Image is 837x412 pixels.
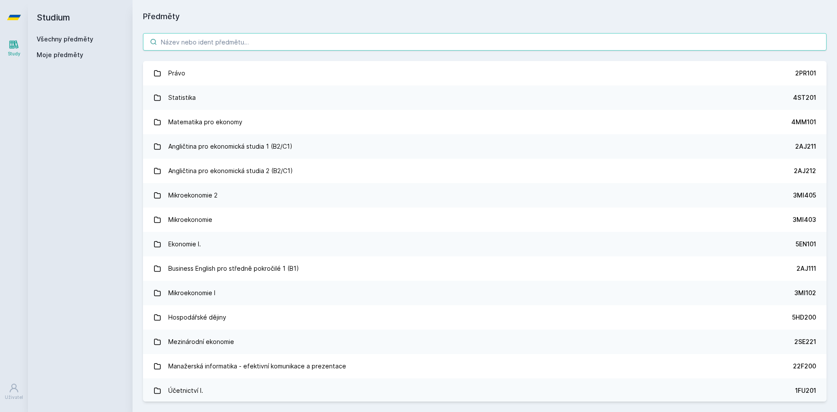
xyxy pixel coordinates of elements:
[143,183,827,208] a: Mikroekonomie 2 3MI405
[168,138,293,155] div: Angličtina pro ekonomická studia 1 (B2/C1)
[794,167,816,175] div: 2AJ212
[795,386,816,395] div: 1FU201
[143,159,827,183] a: Angličtina pro ekonomická studia 2 (B2/C1) 2AJ212
[168,358,346,375] div: Manažerská informatika - efektivní komunikace a prezentace
[795,142,816,151] div: 2AJ211
[168,333,234,351] div: Mezinárodní ekonomie
[143,330,827,354] a: Mezinárodní ekonomie 2SE221
[168,65,185,82] div: Právo
[796,240,816,249] div: 5EN101
[168,260,299,277] div: Business English pro středně pokročilé 1 (B1)
[143,354,827,378] a: Manažerská informatika - efektivní komunikace a prezentace 22F200
[143,305,827,330] a: Hospodářské dějiny 5HD200
[37,51,83,59] span: Moje předměty
[794,289,816,297] div: 3MI102
[168,187,218,204] div: Mikroekonomie 2
[168,309,226,326] div: Hospodářské dějiny
[168,382,203,399] div: Účetnictví I.
[796,264,816,273] div: 2AJ111
[143,281,827,305] a: Mikroekonomie I 3MI102
[791,118,816,126] div: 4MM101
[168,162,293,180] div: Angličtina pro ekonomická studia 2 (B2/C1)
[792,313,816,322] div: 5HD200
[168,113,242,131] div: Matematika pro ekonomy
[793,191,816,200] div: 3MI405
[143,134,827,159] a: Angličtina pro ekonomická studia 1 (B2/C1) 2AJ211
[143,85,827,110] a: Statistika 4ST201
[143,256,827,281] a: Business English pro středně pokročilé 1 (B1) 2AJ111
[793,93,816,102] div: 4ST201
[37,35,93,43] a: Všechny předměty
[168,89,196,106] div: Statistika
[143,110,827,134] a: Matematika pro ekonomy 4MM101
[2,378,26,405] a: Uživatel
[168,235,201,253] div: Ekonomie I.
[168,211,212,228] div: Mikroekonomie
[143,33,827,51] input: Název nebo ident předmětu…
[794,337,816,346] div: 2SE221
[143,10,827,23] h1: Předměty
[143,378,827,403] a: Účetnictví I. 1FU201
[168,284,215,302] div: Mikroekonomie I
[143,232,827,256] a: Ekonomie I. 5EN101
[795,69,816,78] div: 2PR101
[143,61,827,85] a: Právo 2PR101
[793,362,816,371] div: 22F200
[8,51,20,57] div: Study
[5,394,23,401] div: Uživatel
[143,208,827,232] a: Mikroekonomie 3MI403
[2,35,26,61] a: Study
[793,215,816,224] div: 3MI403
